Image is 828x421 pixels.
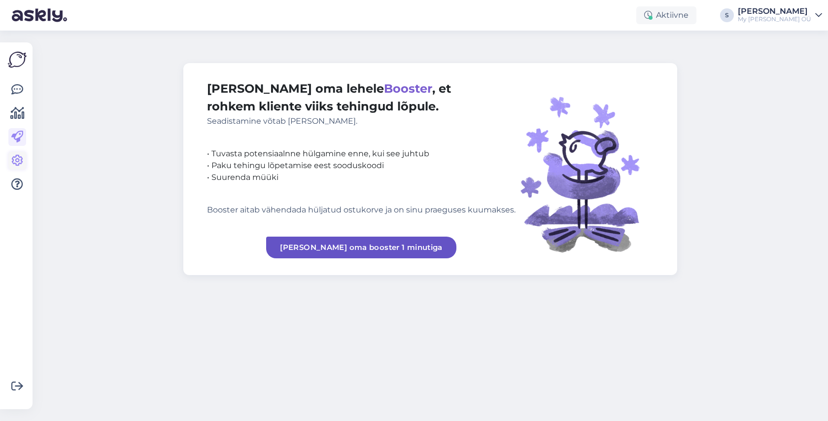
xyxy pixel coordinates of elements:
div: Aktiivne [636,6,696,24]
div: • Paku tehingu lõpetamise eest sooduskoodi [207,160,516,172]
span: Booster [384,81,432,96]
img: Askly Logo [8,50,27,69]
div: • Suurenda müüki [207,172,516,183]
div: S [720,8,734,22]
a: [PERSON_NAME] oma booster 1 minutiga [266,237,456,258]
div: • Tuvasta potensiaalnne hülgamine enne, kui see juhtub [207,148,516,160]
div: [PERSON_NAME] oma lehele , et rohkem kliente viiks tehingud lõpule. [207,80,516,127]
img: illustration [516,80,654,258]
div: Booster aitab vähendada hüljatud ostukorve ja on sinu praeguses kuumakses. [207,204,516,216]
div: My [PERSON_NAME] OÜ [738,15,811,23]
a: [PERSON_NAME]My [PERSON_NAME] OÜ [738,7,822,23]
div: Seadistamine võtab [PERSON_NAME]. [207,115,516,127]
div: [PERSON_NAME] [738,7,811,15]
